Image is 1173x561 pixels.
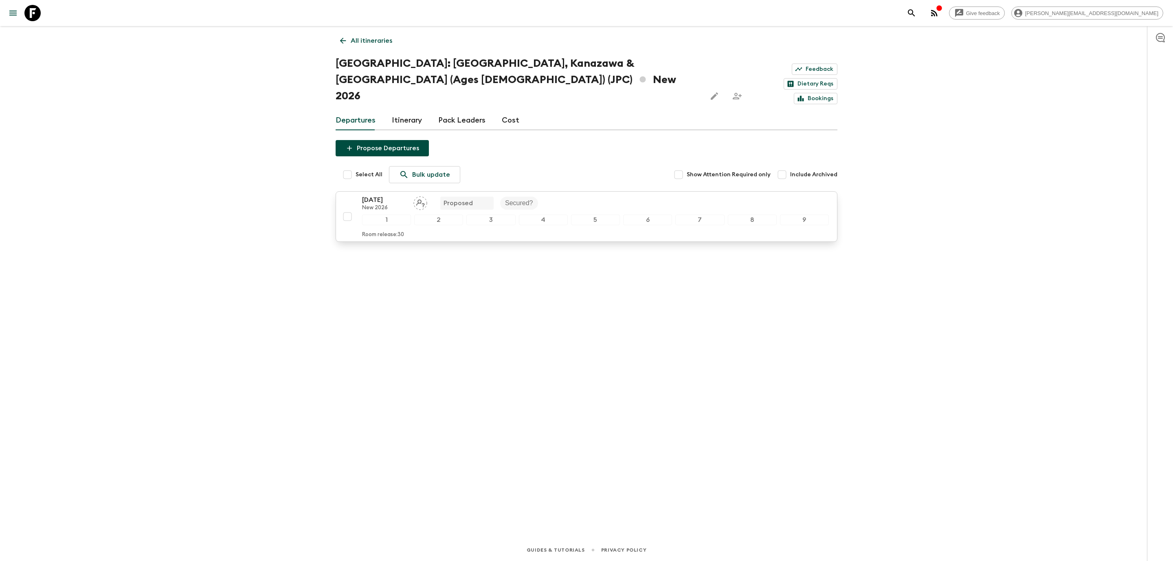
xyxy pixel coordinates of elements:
[505,198,533,208] p: Secured?
[5,5,21,21] button: menu
[500,197,538,210] div: Secured?
[389,166,460,183] a: Bulk update
[362,215,411,225] div: 1
[336,55,700,104] h1: [GEOGRAPHIC_DATA]: [GEOGRAPHIC_DATA], Kanazawa & [GEOGRAPHIC_DATA] (Ages [DEMOGRAPHIC_DATA]) (JPC...
[1011,7,1163,20] div: [PERSON_NAME][EMAIL_ADDRESS][DOMAIN_NAME]
[466,215,515,225] div: 3
[784,78,837,90] a: Dietary Reqs
[790,171,837,179] span: Include Archived
[362,205,407,211] p: New 2026
[336,191,837,242] button: [DATE]New 2026Assign pack leaderProposedSecured?123456789Room release:30
[502,111,519,130] a: Cost
[413,199,427,205] span: Assign pack leader
[792,64,837,75] a: Feedback
[412,170,450,180] p: Bulk update
[623,215,672,225] div: 6
[1021,10,1163,16] span: [PERSON_NAME][EMAIL_ADDRESS][DOMAIN_NAME]
[336,33,397,49] a: All itineraries
[527,546,585,554] a: Guides & Tutorials
[519,215,568,225] div: 4
[362,195,407,205] p: [DATE]
[362,232,404,238] p: Room release: 30
[728,215,777,225] div: 8
[356,171,382,179] span: Select All
[336,140,429,156] button: Propose Departures
[962,10,1004,16] span: Give feedback
[414,215,463,225] div: 2
[903,5,920,21] button: search adventures
[687,171,771,179] span: Show Attention Required only
[601,546,646,554] a: Privacy Policy
[780,215,829,225] div: 9
[438,111,485,130] a: Pack Leaders
[794,93,837,104] a: Bookings
[351,36,392,46] p: All itineraries
[706,88,723,104] button: Edit this itinerary
[949,7,1005,20] a: Give feedback
[392,111,422,130] a: Itinerary
[729,88,745,104] span: Share this itinerary
[336,111,376,130] a: Departures
[571,215,620,225] div: 5
[675,215,724,225] div: 7
[444,198,473,208] p: Proposed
